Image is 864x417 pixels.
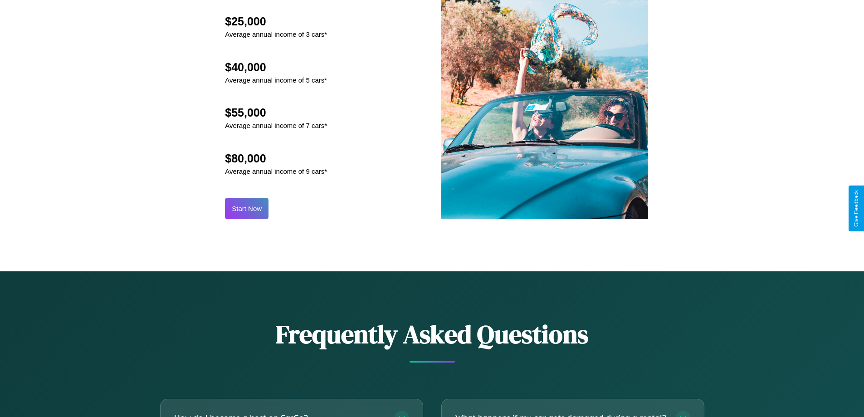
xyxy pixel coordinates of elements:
[225,198,268,219] button: Start Now
[160,317,704,352] h2: Frequently Asked Questions
[225,28,327,40] p: Average annual income of 3 cars*
[225,74,327,86] p: Average annual income of 5 cars*
[225,165,327,177] p: Average annual income of 9 cars*
[225,106,327,119] h2: $55,000
[853,190,859,227] div: Give Feedback
[225,15,327,28] h2: $25,000
[225,152,327,165] h2: $80,000
[225,61,327,74] h2: $40,000
[225,119,327,132] p: Average annual income of 7 cars*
